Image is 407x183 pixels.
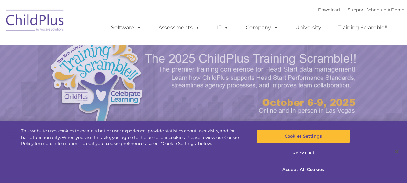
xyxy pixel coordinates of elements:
[366,7,404,12] a: Schedule A Demo
[105,21,148,34] a: Software
[332,21,394,34] a: Training Scramble!!
[256,146,350,160] button: Reject All
[318,7,340,12] a: Download
[152,21,206,34] a: Assessments
[256,163,350,177] button: Accept All Cookies
[210,21,235,34] a: IT
[390,144,404,159] button: Close
[239,21,285,34] a: Company
[318,7,404,12] font: |
[256,129,350,143] button: Cookies Settings
[21,128,244,147] div: This website uses cookies to create a better user experience, provide statistics about user visit...
[3,5,68,38] img: ChildPlus by Procare Solutions
[289,21,328,34] a: University
[348,7,365,12] a: Support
